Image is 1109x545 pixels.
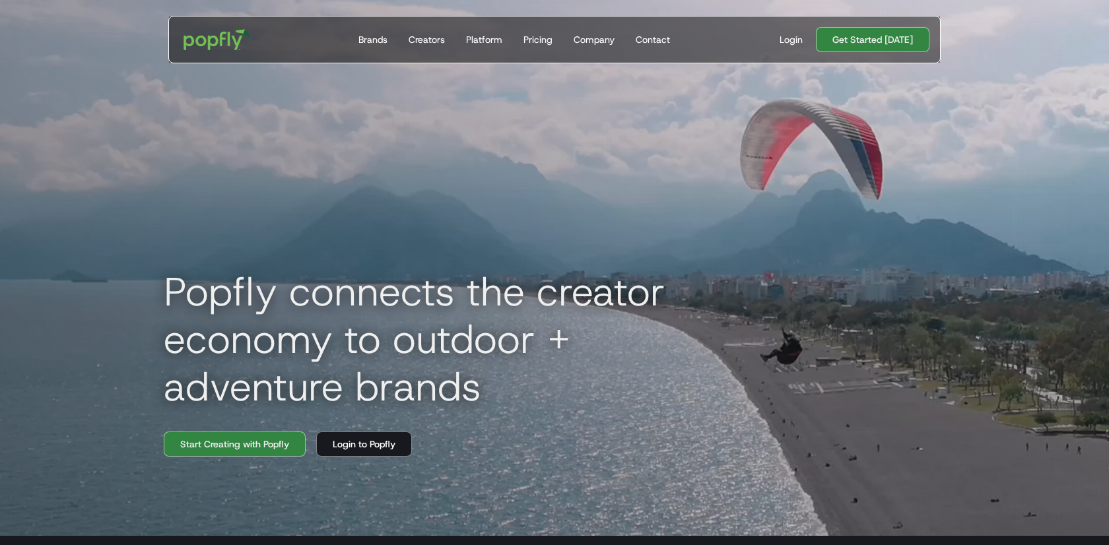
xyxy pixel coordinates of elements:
[568,16,620,63] a: Company
[358,33,387,46] div: Brands
[774,33,808,46] a: Login
[630,16,675,63] a: Contact
[816,27,929,52] a: Get Started [DATE]
[461,16,508,63] a: Platform
[174,20,259,59] a: home
[574,33,615,46] div: Company
[164,432,306,457] a: Start Creating with Popfly
[153,268,747,410] h1: Popfly connects the creator economy to outdoor + adventure brands
[353,16,393,63] a: Brands
[316,432,412,457] a: Login to Popfly
[780,33,803,46] div: Login
[636,33,670,46] div: Contact
[409,33,445,46] div: Creators
[403,16,450,63] a: Creators
[523,33,553,46] div: Pricing
[466,33,502,46] div: Platform
[518,16,558,63] a: Pricing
